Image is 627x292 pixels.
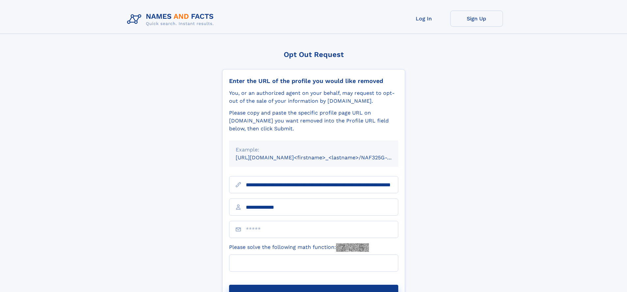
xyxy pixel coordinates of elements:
div: You, or an authorized agent on your behalf, may request to opt-out of the sale of your informatio... [229,89,398,105]
a: Sign Up [450,11,503,27]
div: Example: [236,146,392,154]
div: Opt Out Request [222,50,405,59]
div: Please copy and paste the specific profile page URL on [DOMAIN_NAME] you want removed into the Pr... [229,109,398,133]
a: Log In [398,11,450,27]
div: Enter the URL of the profile you would like removed [229,77,398,85]
small: [URL][DOMAIN_NAME]<firstname>_<lastname>/NAF325G-xxxxxxxx [236,154,411,161]
label: Please solve the following math function: [229,243,369,252]
img: Logo Names and Facts [124,11,219,28]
